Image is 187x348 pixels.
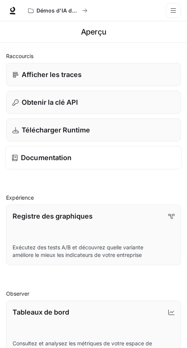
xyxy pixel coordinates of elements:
[22,98,78,106] font: Obtenir la clé API
[6,290,29,297] font: Observer
[6,63,181,86] a: Afficher les traces
[13,308,69,316] font: Tableaux de bord
[25,3,91,18] button: Tous les espaces de travail
[22,126,90,134] font: Télécharger Runtime
[6,118,181,142] a: Télécharger Runtime
[22,71,82,79] font: Afficher les traces
[21,154,71,162] font: Documentation
[13,212,93,220] font: Registre des graphiques
[6,91,181,114] button: Obtenir la clé API
[6,53,33,59] font: Raccourcis
[6,194,34,201] font: Expérience
[166,3,181,18] button: tiroir ouvert
[6,205,181,265] a: Registre des graphiquesExécutez des tests A/B et découvrez quelle variante améliore le mieux les ...
[81,27,106,36] font: Aperçu
[13,244,143,258] font: Exécutez des tests A/B et découvrez quelle variante améliore le mieux les indicateurs de votre en...
[5,146,182,170] a: Documentation
[36,7,119,14] font: Démos d'IA dans le monde réel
